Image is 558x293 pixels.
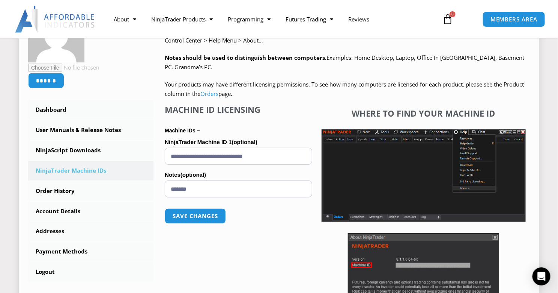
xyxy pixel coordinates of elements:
[165,80,524,98] span: Your products may have different licensing permissions. To see how many computers are licensed fo...
[180,172,206,178] span: (optional)
[341,11,377,28] a: Reviews
[490,17,537,22] span: MEMBERS AREA
[28,100,153,282] nav: Account pages
[28,262,153,282] a: Logout
[106,11,436,28] nav: Menu
[165,137,312,148] label: NinjaTrader Machine ID 1
[278,11,341,28] a: Futures Trading
[165,105,312,114] h4: Machine ID Licensing
[322,108,526,118] h4: Where to find your Machine ID
[165,54,524,71] span: Examples: Home Desktop, Laptop, Office In [GEOGRAPHIC_DATA], Basement PC, Grandma’s PC.
[28,242,153,261] a: Payment Methods
[28,100,153,120] a: Dashboard
[165,128,200,134] strong: Machine IDs –
[144,11,221,28] a: NinjaTrader Products
[28,202,153,221] a: Account Details
[200,90,218,97] a: Orders
[28,222,153,241] a: Addresses
[322,129,526,222] img: Screenshot 2025-01-17 1155544 | Affordable Indicators – NinjaTrader
[28,161,153,181] a: NinjaTrader Machine IDs
[532,267,550,285] div: Open Intercom Messenger
[232,139,257,145] span: (optional)
[28,141,153,160] a: NinjaScript Downloads
[28,120,153,140] a: User Manuals & Release Notes
[28,181,153,201] a: Order History
[15,6,96,33] img: LogoAI | Affordable Indicators – NinjaTrader
[106,11,144,28] a: About
[165,208,226,224] button: Save changes
[431,8,464,30] a: 0
[165,54,326,61] strong: Notes should be used to distinguish between computers.
[450,11,456,17] span: 0
[221,11,278,28] a: Programming
[483,12,545,27] a: MEMBERS AREA
[165,169,312,181] label: Notes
